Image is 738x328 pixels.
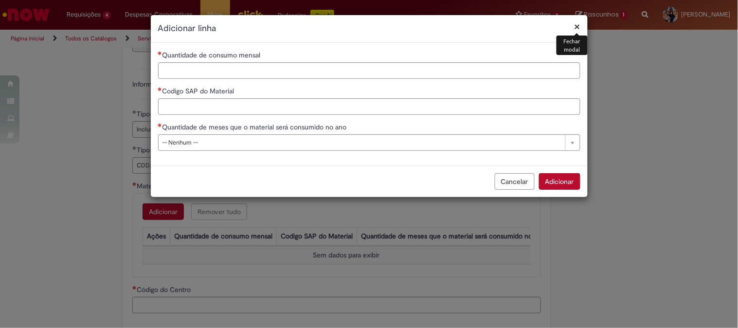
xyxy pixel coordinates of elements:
span: Quantidade de meses que o material será consumido no ano [162,123,349,131]
button: Fechar modal [575,21,580,32]
span: -- Nenhum -- [162,135,560,150]
span: Necessários [158,87,162,91]
div: Fechar modal [557,36,587,55]
input: Quantidade de consumo mensal [158,62,580,79]
span: Necessários [158,51,162,55]
span: Codigo SAP do Material [162,87,236,95]
span: Necessários [158,123,162,127]
input: Codigo SAP do Material [158,98,580,115]
h2: Adicionar linha [158,22,580,35]
button: Cancelar [495,173,535,190]
span: Quantidade de consumo mensal [162,51,263,59]
button: Adicionar [539,173,580,190]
